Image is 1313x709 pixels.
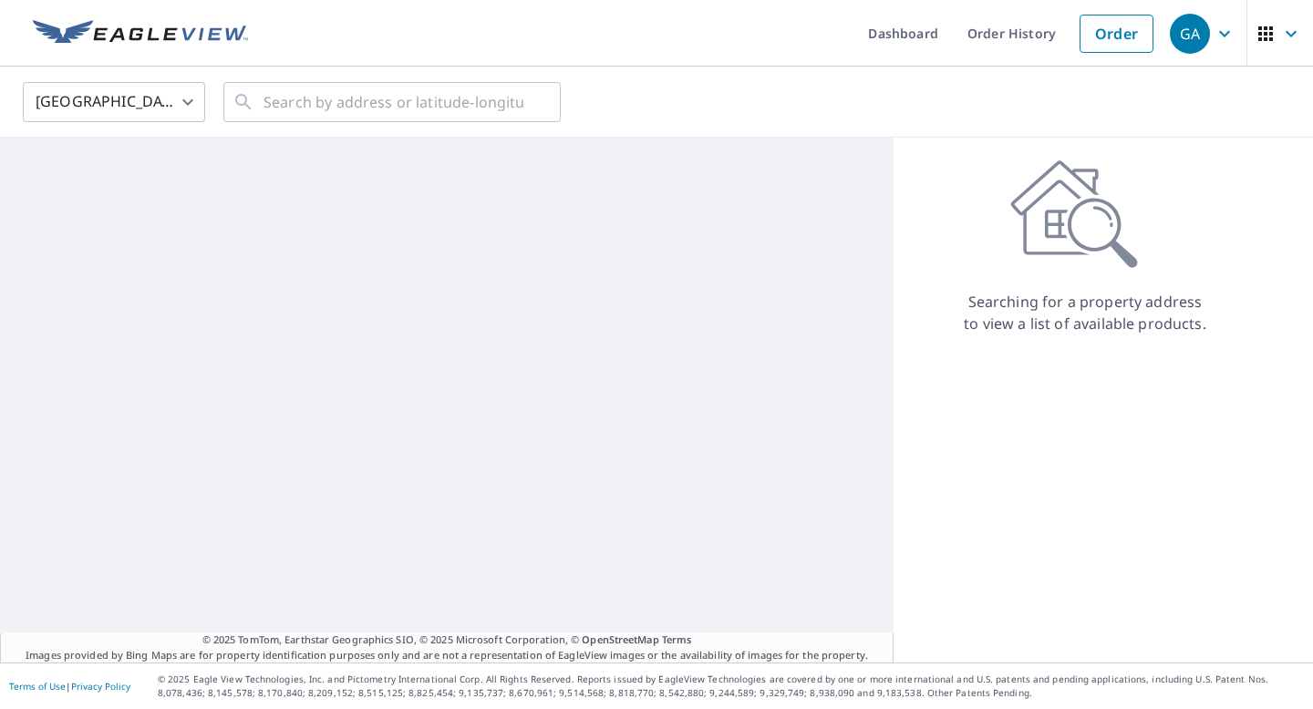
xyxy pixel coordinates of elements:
a: Order [1080,15,1153,53]
img: EV Logo [33,20,248,47]
a: Terms [662,632,692,646]
div: GA [1170,14,1210,54]
div: [GEOGRAPHIC_DATA] [23,77,205,128]
p: © 2025 Eagle View Technologies, Inc. and Pictometry International Corp. All Rights Reserved. Repo... [158,673,1304,700]
a: Privacy Policy [71,680,130,693]
p: Searching for a property address to view a list of available products. [963,291,1207,334]
input: Search by address or latitude-longitude [264,77,523,128]
span: © 2025 TomTom, Earthstar Geographics SIO, © 2025 Microsoft Corporation, © [202,632,692,648]
a: OpenStreetMap [582,632,658,646]
a: Terms of Use [9,680,66,693]
p: | [9,681,130,692]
